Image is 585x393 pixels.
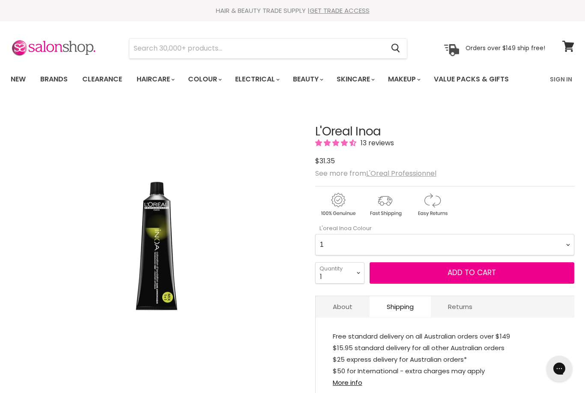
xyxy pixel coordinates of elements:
[382,70,426,88] a: Makeup
[315,168,436,178] span: See more from
[315,262,364,284] select: Quantity
[315,125,574,138] h1: L'Oreal Inoa
[130,70,180,88] a: Haircare
[129,38,407,59] form: Product
[4,67,530,92] ul: Main menu
[466,44,545,52] p: Orders over $149 ship free!
[76,70,128,88] a: Clearance
[370,296,431,317] a: Shipping
[315,156,335,166] span: $31.35
[315,138,358,148] span: 4.69 stars
[431,296,489,317] a: Returns
[34,70,74,88] a: Brands
[362,192,408,218] img: shipping.gif
[366,168,436,178] a: L'Oreal Professionnel
[229,70,285,88] a: Electrical
[315,192,361,218] img: genuine.gif
[310,6,370,15] a: GET TRADE ACCESS
[333,378,362,387] a: More info
[448,267,496,278] span: Add to cart
[427,70,515,88] a: Value Packs & Gifts
[333,330,557,390] p: Free standard delivery on all Australian orders over $149 $15.95 standard delivery for all other ...
[182,70,227,88] a: Colour
[358,138,394,148] span: 13 reviews
[4,70,32,88] a: New
[384,39,407,58] button: Search
[330,70,380,88] a: Skincare
[316,296,370,317] a: About
[542,353,576,384] iframe: Gorgias live chat messenger
[287,70,328,88] a: Beauty
[129,39,384,58] input: Search
[409,192,455,218] img: returns.gif
[370,262,574,284] button: Add to cart
[315,224,372,232] label: L'oreal Inoa Colour
[545,70,577,88] a: Sign In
